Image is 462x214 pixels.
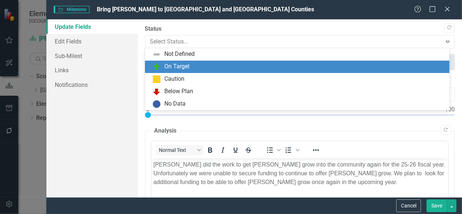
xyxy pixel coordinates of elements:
button: Cancel [396,199,421,212]
div: Below Plan [165,87,194,96]
span: Milestone [54,6,89,13]
span: Normal Text [159,147,195,153]
span: Bring [PERSON_NAME] to [GEOGRAPHIC_DATA] and [GEOGRAPHIC_DATA] Counties [97,6,314,13]
div: On Target [165,62,190,71]
label: Status [145,25,455,33]
button: Bold [204,145,216,155]
a: Edit Fields [46,34,138,49]
legend: Analysis [151,127,180,135]
img: Caution [152,75,161,84]
div: Not Defined [165,50,195,58]
img: Not Defined [152,50,161,59]
a: Update Fields [46,19,138,34]
a: Sub-Milest [46,49,138,63]
a: Links [46,63,138,77]
img: No Data [152,100,161,108]
div: Caution [165,75,185,83]
button: Save [427,199,447,212]
div: Numbered list [282,145,301,155]
div: No Data [165,100,186,108]
div: Bullet list [264,145,282,155]
button: Underline [229,145,242,155]
button: Reveal or hide additional toolbar items [310,145,322,155]
button: Italic [217,145,229,155]
p: [PERSON_NAME] did the work to get [PERSON_NAME] grow into the community again for the 25-26 fisca... [2,2,295,28]
button: Strikethrough [242,145,255,155]
a: Notifications [46,77,138,92]
img: Below Plan [152,87,161,96]
img: On Target [152,62,161,71]
button: Block Normal Text [156,145,203,155]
